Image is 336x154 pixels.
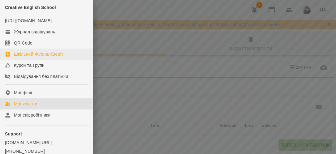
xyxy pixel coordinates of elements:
[14,51,63,57] div: Шкільний Журнал(Beta)
[5,139,88,146] a: [DOMAIN_NAME][URL]
[14,101,37,107] div: Мої клієнти
[5,131,88,137] p: Support
[14,112,51,118] div: Мої співробітники
[14,73,68,79] div: Відвідування без платіжки
[5,18,52,23] a: [URL][DOMAIN_NAME]
[5,5,56,10] span: Creative English School
[14,29,55,35] div: Журнал відвідувань
[14,40,32,46] div: QR Code
[14,62,45,68] div: Курси та Групи
[14,90,32,96] div: Мої філії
